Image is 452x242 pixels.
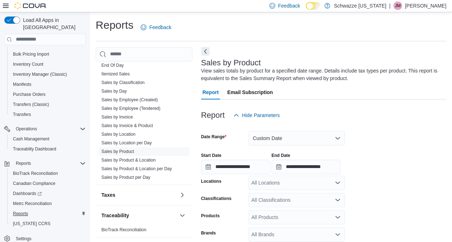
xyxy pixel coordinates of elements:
[13,125,40,133] button: Operations
[101,174,150,180] span: Sales by Product per Day
[271,153,290,158] label: End Date
[101,80,145,85] span: Sales by Classification
[101,227,146,232] a: BioTrack Reconciliation
[13,51,49,57] span: Bulk Pricing Import
[101,123,153,129] span: Sales by Invoice & Product
[101,212,129,219] h3: Traceability
[101,63,124,68] a: End Of Day
[7,199,88,209] button: Metrc Reconciliation
[201,59,261,67] h3: Sales by Product
[10,189,45,198] a: Dashboards
[1,124,88,134] button: Operations
[201,47,210,56] button: Next
[13,211,28,217] span: Reports
[7,99,88,110] button: Transfers (Classic)
[101,227,146,233] span: BioTrack Reconciliation
[10,169,61,178] a: BioTrack Reconciliation
[101,149,134,154] a: Sales by Product
[201,111,225,120] h3: Report
[10,189,86,198] span: Dashboards
[13,102,49,107] span: Transfers (Classic)
[101,140,152,145] a: Sales by Location per Day
[10,70,86,79] span: Inventory Manager (Classic)
[101,123,153,128] a: Sales by Invoice & Product
[7,219,88,229] button: [US_STATE] CCRS
[201,67,443,82] div: View sales totals by product for a specified date range. Details include tax types per product. T...
[10,169,86,178] span: BioTrack Reconciliation
[13,181,55,186] span: Canadian Compliance
[13,221,50,227] span: [US_STATE] CCRS
[10,110,86,119] span: Transfers
[271,160,341,174] input: Press the down key to open a popover containing a calendar.
[334,1,386,10] p: Schwazze [US_STATE]
[230,108,283,122] button: Hide Parameters
[7,134,88,144] button: Cash Management
[13,201,52,206] span: Metrc Reconciliation
[101,166,172,171] a: Sales by Product & Location per Day
[10,135,52,143] a: Cash Management
[10,199,86,208] span: Metrc Reconciliation
[10,179,58,188] a: Canadian Compliance
[227,85,273,99] span: Email Subscription
[242,112,280,119] span: Hide Parameters
[7,89,88,99] button: Purchase Orders
[201,134,227,140] label: Date Range
[10,100,86,109] span: Transfers (Classic)
[10,90,86,99] span: Purchase Orders
[306,2,321,10] input: Dark Mode
[13,112,31,117] span: Transfers
[10,145,59,153] a: Traceabilty Dashboard
[1,158,88,168] button: Reports
[10,50,86,59] span: Bulk Pricing Import
[10,209,31,218] a: Reports
[7,49,88,59] button: Bulk Pricing Import
[335,214,341,220] button: Open list of options
[101,97,158,103] span: Sales by Employee (Created)
[7,110,88,120] button: Transfers
[13,191,42,196] span: Dashboards
[7,59,88,69] button: Inventory Count
[13,146,56,152] span: Traceabilty Dashboard
[10,90,49,99] a: Purchase Orders
[20,17,86,31] span: Load All Apps in [GEOGRAPHIC_DATA]
[101,80,145,85] a: Sales by Classification
[101,97,158,102] a: Sales by Employee (Created)
[10,179,86,188] span: Canadian Compliance
[101,132,136,137] a: Sales by Location
[7,168,88,178] button: BioTrack Reconciliation
[101,191,177,199] button: Taxes
[201,153,222,158] label: Start Date
[7,69,88,79] button: Inventory Manager (Classic)
[101,71,130,77] span: Itemized Sales
[101,89,127,94] a: Sales by Day
[7,144,88,154] button: Traceabilty Dashboard
[389,1,391,10] p: |
[10,209,86,218] span: Reports
[7,189,88,199] a: Dashboards
[7,209,88,219] button: Reports
[201,160,270,174] input: Press the down key to open a popover containing a calendar.
[10,110,34,119] a: Transfers
[13,159,86,168] span: Reports
[335,180,341,186] button: Open list of options
[335,197,341,203] button: Open list of options
[10,70,70,79] a: Inventory Manager (Classic)
[101,149,134,154] span: Sales by Product
[248,131,345,145] button: Custom Date
[201,178,222,184] label: Locations
[101,166,172,172] span: Sales by Product & Location per Day
[13,82,31,87] span: Manifests
[13,136,49,142] span: Cash Management
[101,115,133,120] a: Sales by Invoice
[10,135,86,143] span: Cash Management
[202,85,219,99] span: Report
[13,125,86,133] span: Operations
[14,2,47,9] img: Cova
[10,145,86,153] span: Traceabilty Dashboard
[7,79,88,89] button: Manifests
[7,178,88,189] button: Canadian Compliance
[10,219,53,228] a: [US_STATE] CCRS
[13,159,34,168] button: Reports
[101,140,152,146] span: Sales by Location per Day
